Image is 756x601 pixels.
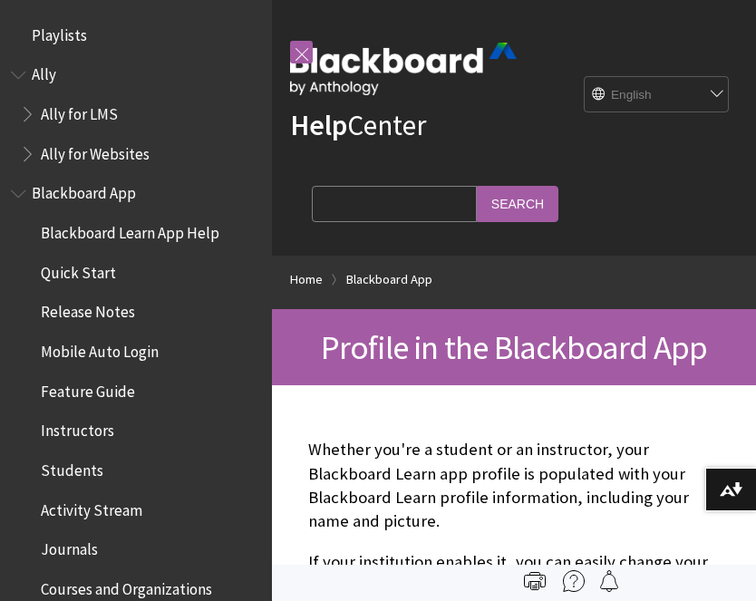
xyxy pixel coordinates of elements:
[290,107,347,143] strong: Help
[290,107,426,143] a: HelpCenter
[308,438,720,533] p: Whether you're a student or an instructor, your Blackboard Learn app profile is populated with yo...
[11,60,261,170] nav: Book outline for Anthology Ally Help
[41,495,142,519] span: Activity Stream
[563,570,585,592] img: More help
[290,268,323,291] a: Home
[41,574,212,598] span: Courses and Organizations
[41,139,150,163] span: Ally for Websites
[598,570,620,592] img: Follow this page
[585,77,730,113] select: Site Language Selector
[321,326,708,368] span: Profile in the Blackboard App
[41,99,118,123] span: Ally for LMS
[41,257,116,282] span: Quick Start
[477,186,558,221] input: Search
[290,43,517,95] img: Blackboard by Anthology
[41,336,159,361] span: Mobile Auto Login
[524,570,546,592] img: Print
[41,416,114,441] span: Instructors
[41,297,135,322] span: Release Notes
[346,268,432,291] a: Blackboard App
[41,218,219,242] span: Blackboard Learn App Help
[41,455,103,480] span: Students
[11,20,261,51] nav: Book outline for Playlists
[32,20,87,44] span: Playlists
[32,179,136,203] span: Blackboard App
[41,535,98,559] span: Journals
[41,376,135,401] span: Feature Guide
[32,60,56,84] span: Ally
